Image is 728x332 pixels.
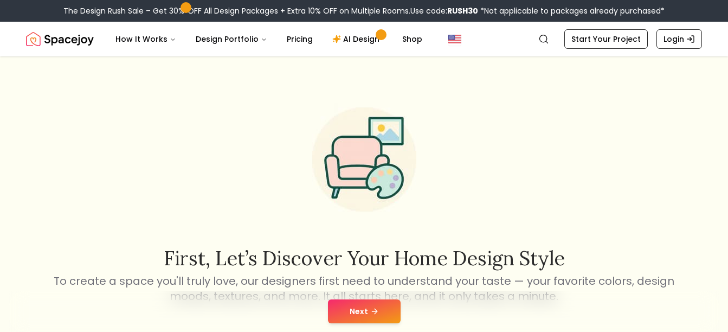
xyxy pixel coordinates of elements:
div: The Design Rush Sale – Get 30% OFF All Design Packages + Extra 10% OFF on Multiple Rooms. [63,5,665,16]
img: Spacejoy Logo [26,28,94,50]
a: AI Design [324,28,391,50]
nav: Global [26,22,702,56]
span: Use code: [410,5,478,16]
a: Start Your Project [564,29,648,49]
button: Next [328,299,401,323]
p: To create a space you'll truly love, our designers first need to understand your taste — your fav... [52,273,677,304]
span: *Not applicable to packages already purchased* [478,5,665,16]
a: Spacejoy [26,28,94,50]
a: Pricing [278,28,321,50]
nav: Main [107,28,431,50]
b: RUSH30 [447,5,478,16]
button: How It Works [107,28,185,50]
h2: First, let’s discover your home design style [52,247,677,269]
a: Shop [394,28,431,50]
img: United States [448,33,461,46]
img: Start Style Quiz Illustration [295,90,434,229]
button: Design Portfolio [187,28,276,50]
a: Login [656,29,702,49]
